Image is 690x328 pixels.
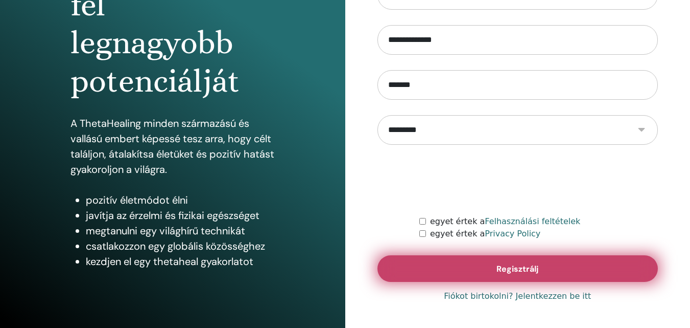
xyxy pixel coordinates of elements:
[440,160,595,200] iframe: reCAPTCHA
[377,255,658,282] button: Regisztrálj
[86,208,275,223] li: javítja az érzelmi és fizikai egészséget
[485,229,540,238] a: Privacy Policy
[86,238,275,254] li: csatlakozzon egy globális közösséghez
[496,264,538,274] span: Regisztrálj
[430,215,580,228] label: egyet értek a
[86,192,275,208] li: pozitív életmódot élni
[430,228,540,240] label: egyet értek a
[86,254,275,269] li: kezdjen el egy thetaheal gyakorlatot
[70,116,275,177] p: A ThetaHealing minden származású és vallású embert képessé tesz arra, hogy célt találjon, átalakí...
[485,216,580,226] a: Felhasználási feltételek
[86,223,275,238] li: megtanulni egy világhírű technikát
[444,290,591,302] a: Fiókot birtokolni? Jelentkezzen be itt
